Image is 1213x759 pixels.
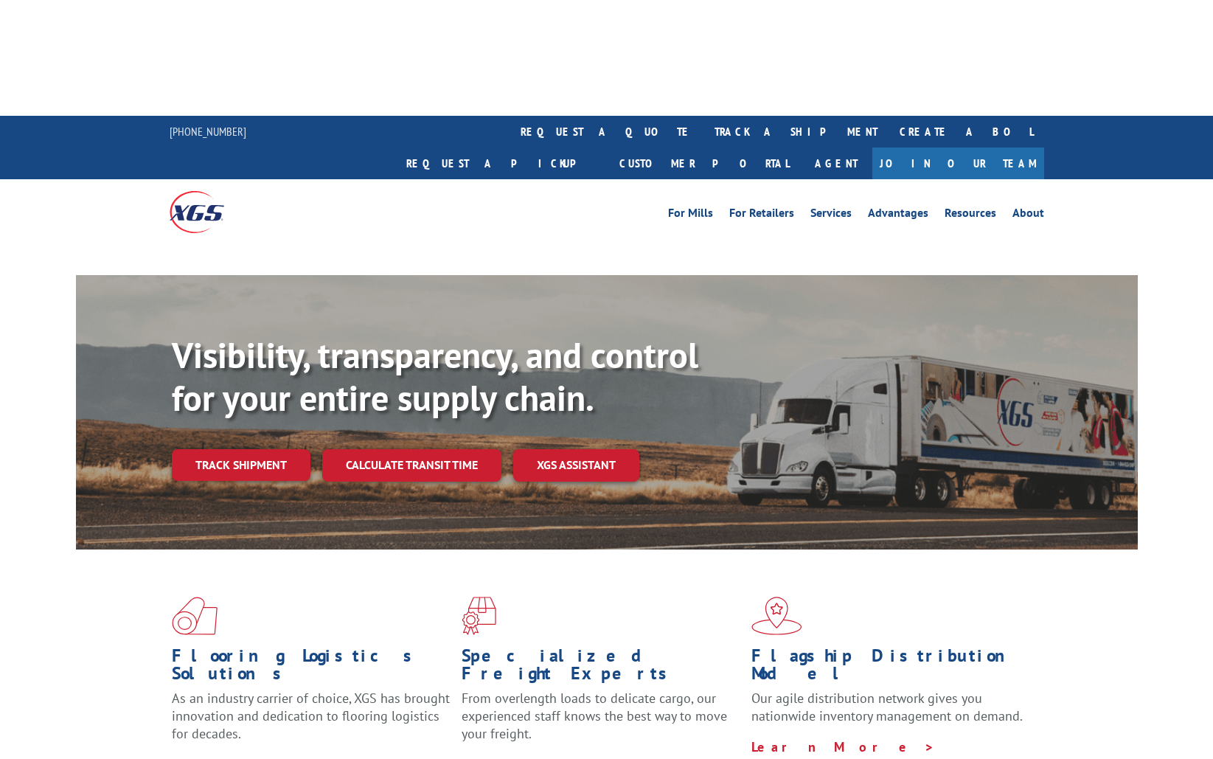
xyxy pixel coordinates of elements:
img: xgs-icon-total-supply-chain-intelligence-red [172,597,218,635]
a: Advantages [868,207,928,223]
h1: Flooring Logistics Solutions [172,647,451,690]
h1: Specialized Freight Experts [462,647,740,690]
a: request a quote [510,116,703,148]
a: Calculate transit time [322,449,501,481]
a: Learn More > [751,738,935,755]
b: Visibility, transparency, and control for your entire supply chain. [172,332,698,420]
a: For Mills [668,207,713,223]
a: About [1012,207,1044,223]
a: track a shipment [703,116,889,148]
img: xgs-icon-flagship-distribution-model-red [751,597,802,635]
a: Join Our Team [872,148,1044,179]
a: Services [810,207,852,223]
a: Request a pickup [395,148,608,179]
p: From overlength loads to delicate cargo, our experienced staff knows the best way to move your fr... [462,690,740,755]
a: XGS ASSISTANT [513,449,639,481]
span: Our agile distribution network gives you nationwide inventory management on demand. [751,690,1023,724]
a: [PHONE_NUMBER] [170,124,246,139]
a: Resources [945,207,996,223]
h1: Flagship Distribution Model [751,647,1030,690]
a: Create a BOL [889,116,1044,148]
a: For Retailers [729,207,794,223]
a: Customer Portal [608,148,800,179]
a: Track shipment [172,449,310,480]
span: As an industry carrier of choice, XGS has brought innovation and dedication to flooring logistics... [172,690,450,742]
img: xgs-icon-focused-on-flooring-red [462,597,496,635]
a: Agent [800,148,872,179]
